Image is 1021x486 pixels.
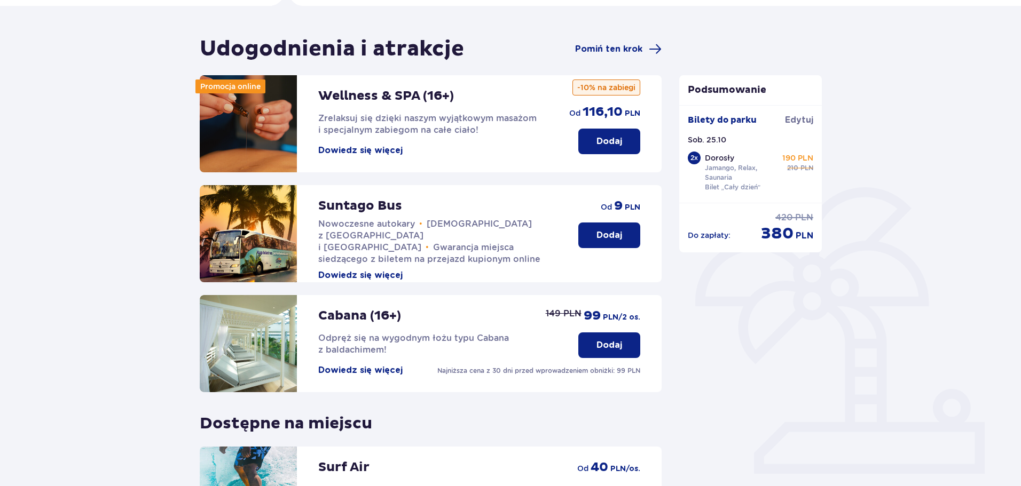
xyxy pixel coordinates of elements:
[200,185,297,282] img: attraction
[688,114,757,126] p: Bilety do parku
[569,108,580,118] p: od
[782,153,813,163] p: 190 PLN
[318,198,402,214] p: Suntago Bus
[200,405,372,434] p: Dostępne na miejscu
[195,79,265,93] div: Promocja online
[785,114,813,126] a: Edytuj
[318,219,532,252] span: [DEMOGRAPHIC_DATA] z [GEOGRAPHIC_DATA] i [GEOGRAPHIC_DATA]
[318,145,403,156] button: Dowiedz się więcej
[796,230,813,242] p: PLN
[583,104,623,120] p: 116,10
[200,75,297,172] img: attraction
[578,332,640,358] button: Dodaj
[625,202,640,213] p: PLN
[800,163,813,173] p: PLN
[419,219,422,229] span: •
[318,308,401,324] p: Cabana (16+)
[584,308,601,324] p: 99
[200,295,297,392] img: attraction
[318,113,537,135] span: Zrelaksuj się dzięki naszym wyjątkowym masażom i specjalnym zabiegom na całe ciało!
[601,202,612,212] p: od
[614,198,623,214] p: 9
[546,308,582,320] p: 149 PLN
[625,108,640,119] p: PLN
[318,459,370,475] p: Surf Air
[688,230,731,241] p: Do zapłaty :
[318,333,509,355] span: Odpręż się na wygodnym łożu typu Cabana z baldachimem!
[578,129,640,154] button: Dodaj
[426,242,429,253] span: •
[577,463,588,474] p: od
[575,43,662,55] a: Pomiń ten krok
[688,152,701,164] div: 2 x
[596,229,622,241] p: Dodaj
[200,36,464,62] h1: Udogodnienia i atrakcje
[705,163,779,182] p: Jamango, Relax, Saunaria
[603,312,640,323] p: PLN /2 os.
[578,222,640,248] button: Dodaj
[679,84,822,97] p: Podsumowanie
[705,182,761,192] p: Bilet „Cały dzień”
[610,464,640,474] p: PLN /os.
[318,88,454,104] p: Wellness & SPA (16+)
[437,366,640,376] p: Najniższa cena z 30 dni przed wprowadzeniem obniżki: 99 PLN
[775,212,793,224] p: 420
[572,79,640,95] p: -10% na zabiegi
[596,339,622,351] p: Dodaj
[787,163,798,173] p: 210
[705,153,734,163] p: Dorosły
[318,364,403,376] button: Dowiedz się więcej
[318,219,415,229] span: Nowoczesne autokary
[318,269,403,281] button: Dowiedz się więcej
[575,43,642,55] span: Pomiń ten krok
[591,459,608,475] p: 40
[795,212,813,224] p: PLN
[596,136,622,147] p: Dodaj
[688,134,726,145] p: Sob. 25.10
[761,224,794,244] p: 380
